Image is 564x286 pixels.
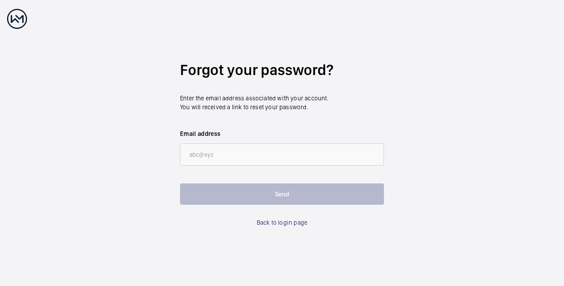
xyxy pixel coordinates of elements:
[180,143,384,166] input: abc@xyz
[180,129,384,138] label: Email address
[257,218,307,227] a: Back to login page
[180,183,384,205] button: Send
[180,94,384,111] p: Enter the email address associated with your account. You will received a link to reset your pass...
[180,60,384,80] h2: Forgot your password?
